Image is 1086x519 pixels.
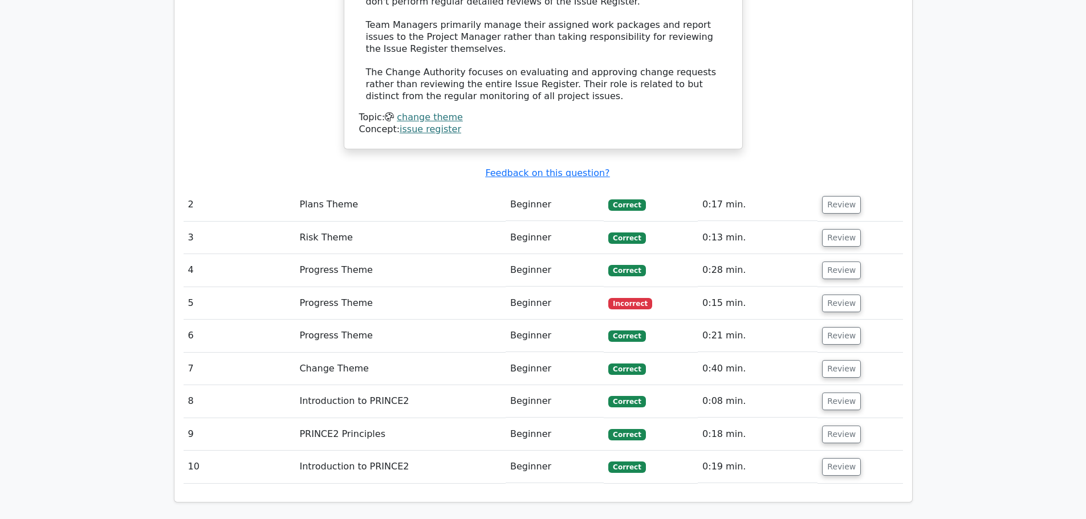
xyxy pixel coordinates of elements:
[184,287,295,320] td: 5
[822,295,861,312] button: Review
[698,451,817,483] td: 0:19 min.
[506,254,604,287] td: Beginner
[698,254,817,287] td: 0:28 min.
[184,451,295,483] td: 10
[608,363,645,375] span: Correct
[184,418,295,451] td: 9
[698,287,817,320] td: 0:15 min.
[698,222,817,254] td: 0:13 min.
[295,254,506,287] td: Progress Theme
[608,265,645,276] span: Correct
[184,320,295,352] td: 6
[359,112,727,124] div: Topic:
[400,124,461,134] a: issue register
[506,451,604,483] td: Beginner
[506,287,604,320] td: Beginner
[698,385,817,418] td: 0:08 min.
[608,429,645,440] span: Correct
[608,199,645,211] span: Correct
[295,287,506,320] td: Progress Theme
[184,353,295,385] td: 7
[822,393,861,410] button: Review
[506,189,604,221] td: Beginner
[822,327,861,345] button: Review
[184,189,295,221] td: 2
[184,222,295,254] td: 3
[295,320,506,352] td: Progress Theme
[295,418,506,451] td: PRINCE2 Principles
[608,461,645,473] span: Correct
[295,189,506,221] td: Plans Theme
[485,167,609,178] a: Feedback on this question?
[698,320,817,352] td: 0:21 min.
[698,353,817,385] td: 0:40 min.
[698,189,817,221] td: 0:17 min.
[608,298,652,309] span: Incorrect
[608,330,645,342] span: Correct
[506,222,604,254] td: Beginner
[506,320,604,352] td: Beginner
[822,458,861,476] button: Review
[822,196,861,214] button: Review
[822,229,861,247] button: Review
[608,232,645,244] span: Correct
[822,261,861,279] button: Review
[184,385,295,418] td: 8
[608,396,645,407] span: Correct
[359,124,727,136] div: Concept:
[397,112,463,122] a: change theme
[295,451,506,483] td: Introduction to PRINCE2
[295,222,506,254] td: Risk Theme
[295,385,506,418] td: Introduction to PRINCE2
[698,418,817,451] td: 0:18 min.
[822,426,861,443] button: Review
[295,353,506,385] td: Change Theme
[184,254,295,287] td: 4
[506,385,604,418] td: Beginner
[506,418,604,451] td: Beginner
[506,353,604,385] td: Beginner
[822,360,861,378] button: Review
